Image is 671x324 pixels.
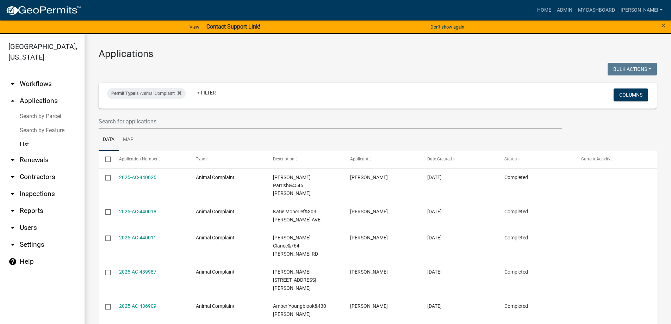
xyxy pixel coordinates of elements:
span: Tammie [350,269,388,275]
input: Search for applications [99,114,562,129]
span: Permit Type [111,91,135,96]
span: Tammie [350,175,388,180]
span: Completed [504,303,528,309]
a: Data [99,129,119,151]
span: Completed [504,269,528,275]
datatable-header-cell: Description [266,151,343,168]
button: Close [661,21,666,30]
button: Bulk Actions [608,63,657,75]
i: arrow_drop_down [8,240,17,249]
strong: Contact Support Link! [206,23,260,30]
i: arrow_drop_down [8,80,17,88]
span: Tammie [350,303,388,309]
h3: Applications [99,48,657,60]
span: Brandon Clance&764 CARL SUTTON RD [273,235,318,257]
span: Animal Complaint [196,303,235,309]
a: + Filter [191,86,222,99]
datatable-header-cell: Current Activity [574,151,652,168]
span: 06/17/2025 [427,303,442,309]
datatable-header-cell: Application Number [112,151,189,168]
a: My Dashboard [575,4,618,17]
a: 2025-AC-436909 [119,303,156,309]
span: Amber Youngblook&430 TUCKER RD [273,303,326,317]
i: arrow_drop_down [8,224,17,232]
span: Tammie [350,209,388,214]
span: Completed [504,175,528,180]
span: × [661,20,666,30]
i: help [8,257,17,266]
datatable-header-cell: Select [99,151,112,168]
span: Animal Complaint [196,175,235,180]
span: 06/23/2025 [427,209,442,214]
span: Description [273,157,294,161]
a: Home [534,4,554,17]
i: arrow_drop_down [8,173,17,181]
a: [PERSON_NAME] [618,4,665,17]
span: Completed [504,209,528,214]
span: Completed [504,235,528,240]
i: arrow_drop_up [8,97,17,105]
a: Admin [554,4,575,17]
a: 2025-AC-440018 [119,209,156,214]
a: 2025-AC-440025 [119,175,156,180]
span: 06/23/2025 [427,269,442,275]
a: View [187,21,202,33]
span: Application Number [119,157,157,161]
span: Deborah Parrish&4546 JACKSON RD [273,175,311,196]
span: Type [196,157,205,161]
span: Date Created [427,157,452,161]
a: 2025-AC-440011 [119,235,156,240]
span: Katie Moncrief&303 KIRBY AVE [273,209,321,222]
span: 06/23/2025 [427,235,442,240]
span: Animal Complaint [196,209,235,214]
i: arrow_drop_down [8,207,17,215]
span: Applicant [350,157,368,161]
a: Map [119,129,138,151]
span: Animal Complaint [196,235,235,240]
div: is Animal Complaint [107,88,186,99]
datatable-header-cell: Type [189,151,266,168]
button: Columns [614,88,648,101]
datatable-header-cell: Date Created [421,151,498,168]
span: Terry Adams&234 CARL SUTTON RD [273,269,316,291]
span: Status [504,157,517,161]
span: Tammie [350,235,388,240]
i: arrow_drop_down [8,190,17,198]
span: Animal Complaint [196,269,235,275]
i: arrow_drop_down [8,156,17,164]
a: 2025-AC-439987 [119,269,156,275]
span: Current Activity [581,157,610,161]
button: Don't show again [428,21,467,33]
span: 06/23/2025 [427,175,442,180]
datatable-header-cell: Applicant [343,151,421,168]
datatable-header-cell: Status [497,151,574,168]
